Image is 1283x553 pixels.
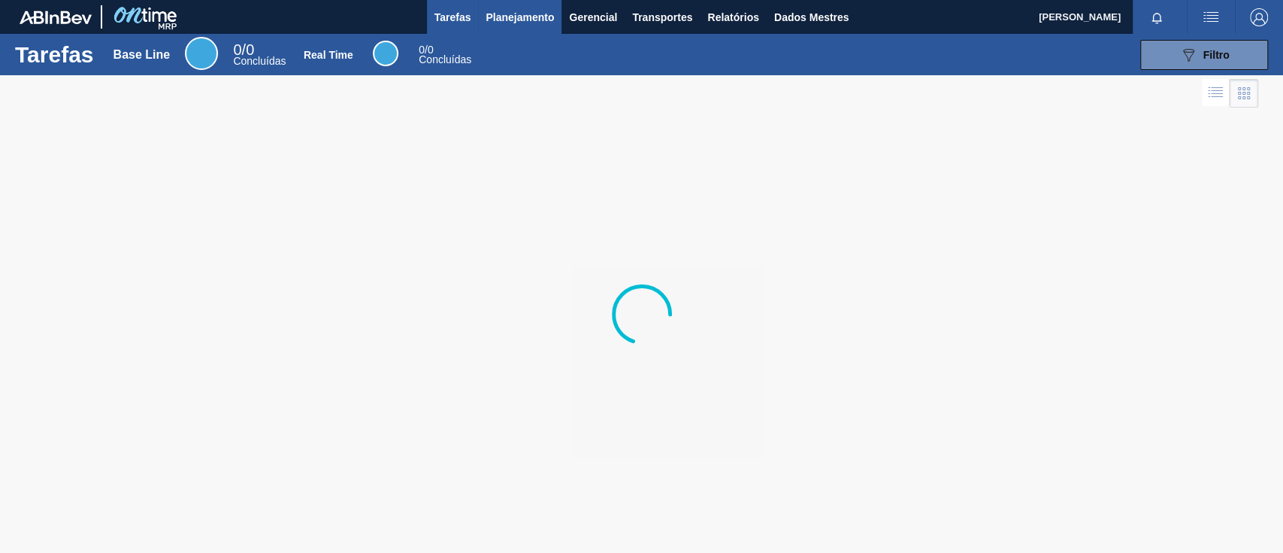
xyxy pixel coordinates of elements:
[233,41,254,58] span: / 0
[15,46,94,63] h1: Tarefas
[233,41,241,58] span: 0
[1250,8,1268,26] img: Sair
[233,44,286,66] div: Base Line
[304,49,353,61] div: Real Time
[569,11,617,23] font: Gerencial
[419,44,433,56] span: / 0
[1203,49,1230,61] span: Filtro
[774,11,849,23] font: Dados Mestres
[1133,7,1181,28] button: Notificações
[486,11,554,23] font: Planejamento
[373,41,398,66] div: Real Time
[1140,40,1268,70] button: Filtro
[233,55,286,67] span: Concluídas
[419,45,471,65] div: Real Time
[707,11,758,23] font: Relatórios
[419,53,471,65] span: Concluídas
[1202,8,1220,26] img: ações do usuário
[632,11,692,23] font: Transportes
[434,11,471,23] font: Tarefas
[20,11,92,24] img: TNhmsLtSVTkK8tSr43FrP2fwEKptu5GPRR3wAAAABJRU5ErkJggg==
[419,44,425,56] span: 0
[1039,11,1121,23] font: [PERSON_NAME]
[113,48,171,62] div: Base Line
[185,37,218,70] div: Base Line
